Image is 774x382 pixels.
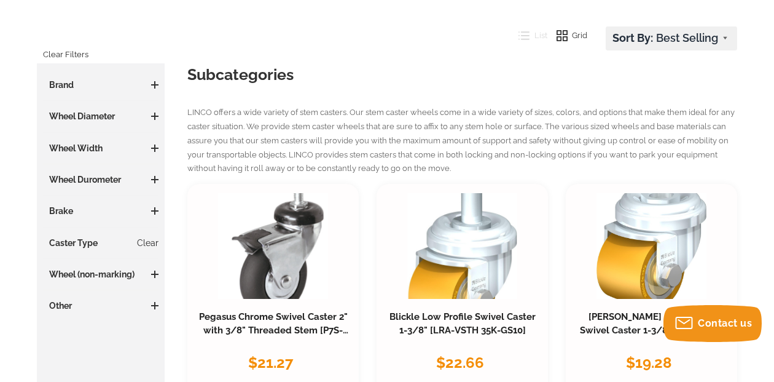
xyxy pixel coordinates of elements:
h3: Subcategories [187,63,737,86]
span: $21.27 [248,354,293,372]
p: LINCO offers a wide variety of stem casters. Our stem caster wheels come in a wide variety of siz... [187,106,737,176]
button: List [509,26,547,45]
h3: Wheel Width [43,142,158,154]
span: Contact us [698,317,752,329]
a: [PERSON_NAME] Low Profile Swivel Caster 1-3/8" [LRA-VSTH 35K] [580,311,728,349]
h3: Brake [43,205,158,217]
a: Blickle Low Profile Swivel Caster 1-3/8" [LRA-VSTH 35K-GS10] [389,311,536,336]
h3: Wheel (non-marking) [43,268,158,281]
h3: Brand [43,79,158,91]
h3: Caster Type [43,237,158,249]
a: Clear [137,237,158,249]
h3: Other [43,300,158,312]
span: $22.66 [436,354,484,372]
h3: Wheel Diameter [43,110,158,122]
h3: Wheel Durometer [43,173,158,186]
a: Clear Filters [43,45,88,65]
span: $19.28 [626,354,672,372]
button: Contact us [663,305,762,342]
button: Grid [547,26,588,45]
a: Pegasus Chrome Swivel Caster 2" with 3/8" Threaded Stem [P7S-SRP020K-ST3-TB] [199,311,349,349]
